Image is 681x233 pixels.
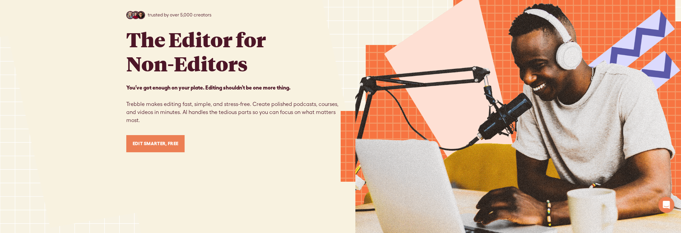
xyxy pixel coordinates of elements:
[126,27,266,75] h1: The Editor for Non-Editors
[148,11,211,18] p: trusted by over 5,000 creators
[126,84,290,91] strong: You’ve got enough on your plate. Editing shouldn’t be one more thing. ‍
[126,83,341,124] p: Trebble makes editing fast, simple, and stress-free. Create polished podcasts, courses, and video...
[658,197,674,213] div: Open Intercom Messenger
[126,135,185,152] a: Edit Smarter, Free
